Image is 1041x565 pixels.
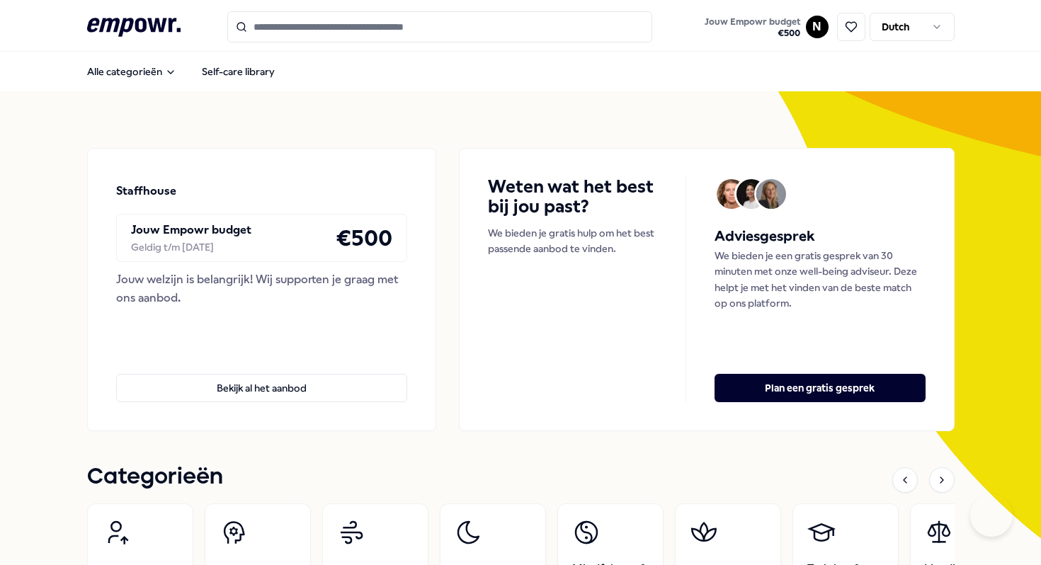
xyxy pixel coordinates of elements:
[705,16,800,28] span: Jouw Empowr budget
[116,351,408,402] a: Bekijk al het aanbod
[76,57,188,86] button: Alle categorieën
[717,179,746,209] img: Avatar
[116,374,408,402] button: Bekijk al het aanbod
[699,12,806,42] a: Jouw Empowr budget€500
[705,28,800,39] span: € 500
[76,57,286,86] nav: Main
[970,494,1013,537] iframe: Help Scout Beacon - Open
[702,13,803,42] button: Jouw Empowr budget€500
[715,225,926,248] h5: Adviesgesprek
[336,220,392,256] h4: € 500
[227,11,652,42] input: Search for products, categories or subcategories
[190,57,286,86] a: Self-care library
[736,179,766,209] img: Avatar
[488,225,656,257] p: We bieden je gratis hulp om het best passende aanbod te vinden.
[131,221,251,239] p: Jouw Empowr budget
[116,182,176,200] p: Staffhouse
[715,248,926,312] p: We bieden je een gratis gesprek van 30 minuten met onze well-being adviseur. Deze helpt je met he...
[806,16,829,38] button: N
[756,179,786,209] img: Avatar
[131,239,251,255] div: Geldig t/m [DATE]
[116,270,408,307] div: Jouw welzijn is belangrijk! Wij supporten je graag met ons aanbod.
[87,460,223,495] h1: Categorieën
[488,177,656,217] h4: Weten wat het best bij jou past?
[715,374,926,402] button: Plan een gratis gesprek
